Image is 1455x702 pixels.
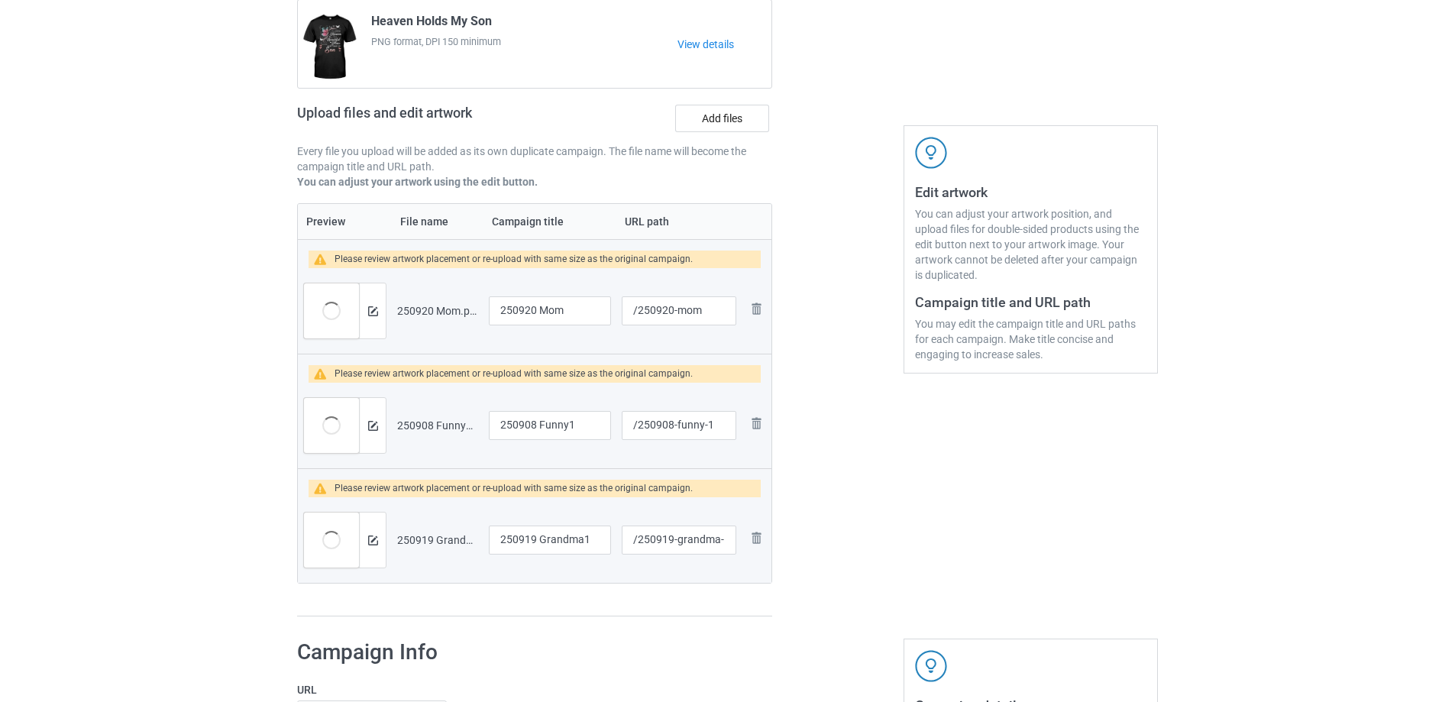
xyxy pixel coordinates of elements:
[371,14,492,34] span: Heaven Holds My Son
[297,176,538,188] b: You can adjust your artwork using the edit button.
[371,34,677,50] span: PNG format, DPI 150 minimum
[397,303,478,319] div: 250920 Mom.png
[297,682,751,697] label: URL
[298,204,392,239] th: Preview
[368,535,378,545] img: svg+xml;base64,PD94bWwgdmVyc2lvbj0iMS4wIiBlbmNvZGluZz0iVVRGLTgiPz4KPHN2ZyB3aWR0aD0iMTRweCIgaGVpZ2...
[747,529,765,547] img: svg+xml;base64,PD94bWwgdmVyc2lvbj0iMS4wIiBlbmNvZGluZz0iVVRGLTgiPz4KPHN2ZyB3aWR0aD0iMjhweCIgaGVpZ2...
[915,137,947,169] img: svg+xml;base64,PD94bWwgdmVyc2lvbj0iMS4wIiBlbmNvZGluZz0iVVRGLTgiPz4KPHN2ZyB3aWR0aD0iNDJweCIgaGVpZ2...
[915,183,1146,201] h3: Edit artwork
[616,204,742,239] th: URL path
[392,204,483,239] th: File name
[335,365,693,383] div: Please review artwork placement or re-upload with same size as the original campaign.
[314,254,335,265] img: warning
[368,421,378,431] img: svg+xml;base64,PD94bWwgdmVyc2lvbj0iMS4wIiBlbmNvZGluZz0iVVRGLTgiPz4KPHN2ZyB3aWR0aD0iMTRweCIgaGVpZ2...
[677,37,771,52] a: View details
[314,368,335,380] img: warning
[915,293,1146,311] h3: Campaign title and URL path
[368,306,378,316] img: svg+xml;base64,PD94bWwgdmVyc2lvbj0iMS4wIiBlbmNvZGluZz0iVVRGLTgiPz4KPHN2ZyB3aWR0aD0iMTRweCIgaGVpZ2...
[314,483,335,494] img: warning
[915,316,1146,362] div: You may edit the campaign title and URL paths for each campaign. Make title concise and engaging ...
[747,414,765,432] img: svg+xml;base64,PD94bWwgdmVyc2lvbj0iMS4wIiBlbmNvZGluZz0iVVRGLTgiPz4KPHN2ZyB3aWR0aD0iMjhweCIgaGVpZ2...
[915,650,947,682] img: svg+xml;base64,PD94bWwgdmVyc2lvbj0iMS4wIiBlbmNvZGluZz0iVVRGLTgiPz4KPHN2ZyB3aWR0aD0iNDJweCIgaGVpZ2...
[915,206,1146,283] div: You can adjust your artwork position, and upload files for double-sided products using the edit b...
[297,105,582,133] h2: Upload files and edit artwork
[297,144,772,174] p: Every file you upload will be added as its own duplicate campaign. The file name will become the ...
[483,204,616,239] th: Campaign title
[335,251,693,268] div: Please review artwork placement or re-upload with same size as the original campaign.
[747,299,765,318] img: svg+xml;base64,PD94bWwgdmVyc2lvbj0iMS4wIiBlbmNvZGluZz0iVVRGLTgiPz4KPHN2ZyB3aWR0aD0iMjhweCIgaGVpZ2...
[397,532,478,548] div: 250919 Grandma1.png
[397,418,478,433] div: 250908 Funny1.png
[675,105,769,132] label: Add files
[297,639,751,666] h1: Campaign Info
[335,480,693,497] div: Please review artwork placement or re-upload with same size as the original campaign.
